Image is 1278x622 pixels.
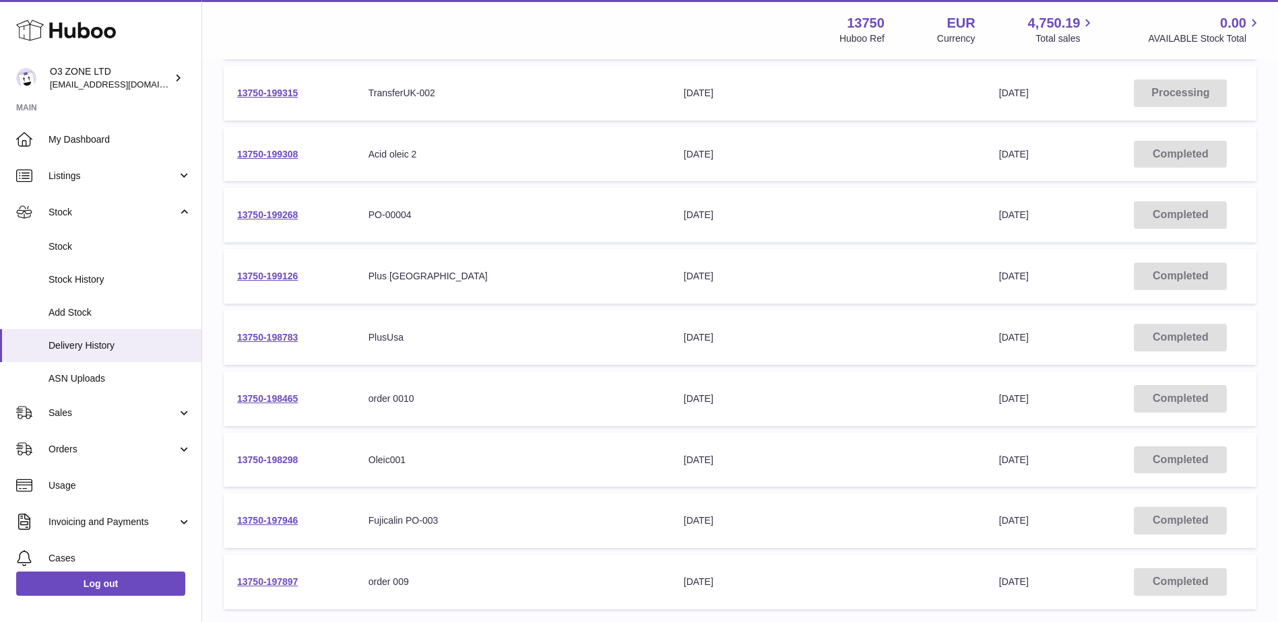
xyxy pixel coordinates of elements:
div: Oleic001 [369,454,657,466]
a: 13750-199315 [237,88,298,98]
a: 13750-199308 [237,149,298,160]
div: Fujicalin PO-003 [369,514,657,527]
div: PO-00004 [369,209,657,221]
span: AVAILABLE Stock Total [1148,32,1262,45]
span: [DATE] [999,393,1029,404]
span: Stock [49,206,177,219]
a: 4,750.19 Total sales [1028,14,1096,45]
span: Delivery History [49,339,191,352]
div: [DATE] [684,392,972,405]
span: Usage [49,479,191,492]
span: [DATE] [999,88,1029,98]
span: [DATE] [999,515,1029,526]
span: 4,750.19 [1028,14,1081,32]
div: order 009 [369,576,657,588]
div: [DATE] [684,331,972,344]
span: [DATE] [999,332,1029,343]
span: [EMAIL_ADDRESS][DOMAIN_NAME] [50,79,198,90]
div: Plus [GEOGRAPHIC_DATA] [369,270,657,283]
a: 13750-199268 [237,209,298,220]
div: Currency [937,32,976,45]
div: [DATE] [684,270,972,283]
span: [DATE] [999,149,1029,160]
span: [DATE] [999,271,1029,281]
div: O3 ZONE LTD [50,65,171,91]
div: Huboo Ref [839,32,885,45]
div: TransferUK-002 [369,87,657,100]
strong: 13750 [847,14,885,32]
div: PlusUsa [369,331,657,344]
span: My Dashboard [49,133,191,146]
span: ASN Uploads [49,372,191,385]
div: Acid oleic 2 [369,148,657,161]
div: order 0010 [369,392,657,405]
span: [DATE] [999,454,1029,465]
span: [DATE] [999,209,1029,220]
img: hello@o3zoneltd.co.uk [16,68,36,88]
div: [DATE] [684,148,972,161]
a: 13750-198465 [237,393,298,404]
span: Stock [49,240,191,253]
a: 13750-197897 [237,576,298,587]
div: [DATE] [684,576,972,588]
a: 13750-199126 [237,271,298,281]
a: 13750-198783 [237,332,298,343]
a: 13750-198298 [237,454,298,465]
div: [DATE] [684,454,972,466]
strong: EUR [947,14,975,32]
span: Invoicing and Payments [49,516,177,528]
div: [DATE] [684,514,972,527]
span: Sales [49,407,177,419]
span: Cases [49,552,191,565]
span: Add Stock [49,306,191,319]
span: [DATE] [999,576,1029,587]
a: 0.00 AVAILABLE Stock Total [1148,14,1262,45]
div: [DATE] [684,87,972,100]
span: Orders [49,443,177,456]
span: Stock History [49,273,191,286]
div: [DATE] [684,209,972,221]
span: Total sales [1035,32,1095,45]
a: 13750-197946 [237,515,298,526]
a: Log out [16,572,185,596]
span: 0.00 [1220,14,1246,32]
span: Listings [49,170,177,182]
